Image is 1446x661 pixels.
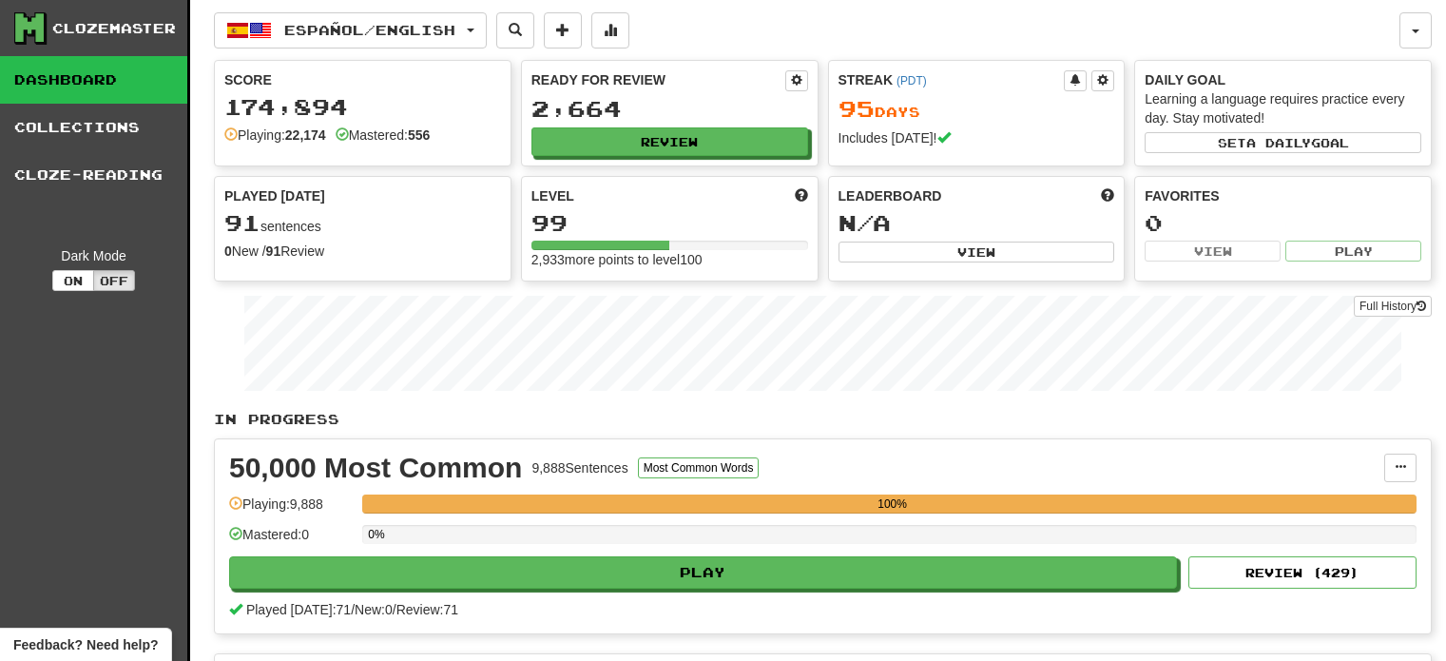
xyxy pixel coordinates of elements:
[839,97,1115,122] div: Day s
[1145,70,1421,89] div: Daily Goal
[1246,136,1311,149] span: a daily
[93,270,135,291] button: Off
[1354,296,1432,317] a: Full History
[355,602,393,617] span: New: 0
[52,19,176,38] div: Clozemaster
[396,602,458,617] span: Review: 71
[531,211,808,235] div: 99
[393,602,396,617] span: /
[591,12,629,49] button: More stats
[1145,241,1281,262] button: View
[496,12,534,49] button: Search sentences
[544,12,582,49] button: Add sentence to collection
[531,250,808,269] div: 2,933 more points to level 100
[224,242,501,261] div: New / Review
[336,126,431,145] div: Mastered:
[224,95,501,119] div: 174,894
[839,70,1065,89] div: Streak
[224,243,232,259] strong: 0
[839,242,1115,262] button: View
[638,457,760,478] button: Most Common Words
[229,556,1177,589] button: Play
[531,70,785,89] div: Ready for Review
[224,70,501,89] div: Score
[246,602,351,617] span: Played [DATE]: 71
[1145,132,1421,153] button: Seta dailygoal
[531,127,808,156] button: Review
[1145,186,1421,205] div: Favorites
[531,458,627,477] div: 9,888 Sentences
[224,211,501,236] div: sentences
[224,186,325,205] span: Played [DATE]
[229,454,522,482] div: 50,000 Most Common
[13,635,158,654] span: Open feedback widget
[839,95,875,122] span: 95
[408,127,430,143] strong: 556
[368,495,1417,514] div: 100%
[351,602,355,617] span: /
[52,270,94,291] button: On
[229,495,353,526] div: Playing: 9,888
[1101,186,1114,205] span: This week in points, UTC
[266,243,281,259] strong: 91
[224,209,260,236] span: 91
[1188,556,1417,589] button: Review (429)
[897,74,927,87] a: (PDT)
[285,127,326,143] strong: 22,174
[284,22,455,38] span: Español / English
[214,410,1432,429] p: In Progress
[839,128,1115,147] div: Includes [DATE]!
[1145,89,1421,127] div: Learning a language requires practice every day. Stay motivated!
[839,209,891,236] span: N/A
[531,186,574,205] span: Level
[531,97,808,121] div: 2,664
[14,246,173,265] div: Dark Mode
[839,186,942,205] span: Leaderboard
[795,186,808,205] span: Score more points to level up
[229,525,353,556] div: Mastered: 0
[1145,211,1421,235] div: 0
[214,12,487,49] button: Español/English
[1285,241,1421,262] button: Play
[224,126,326,145] div: Playing:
